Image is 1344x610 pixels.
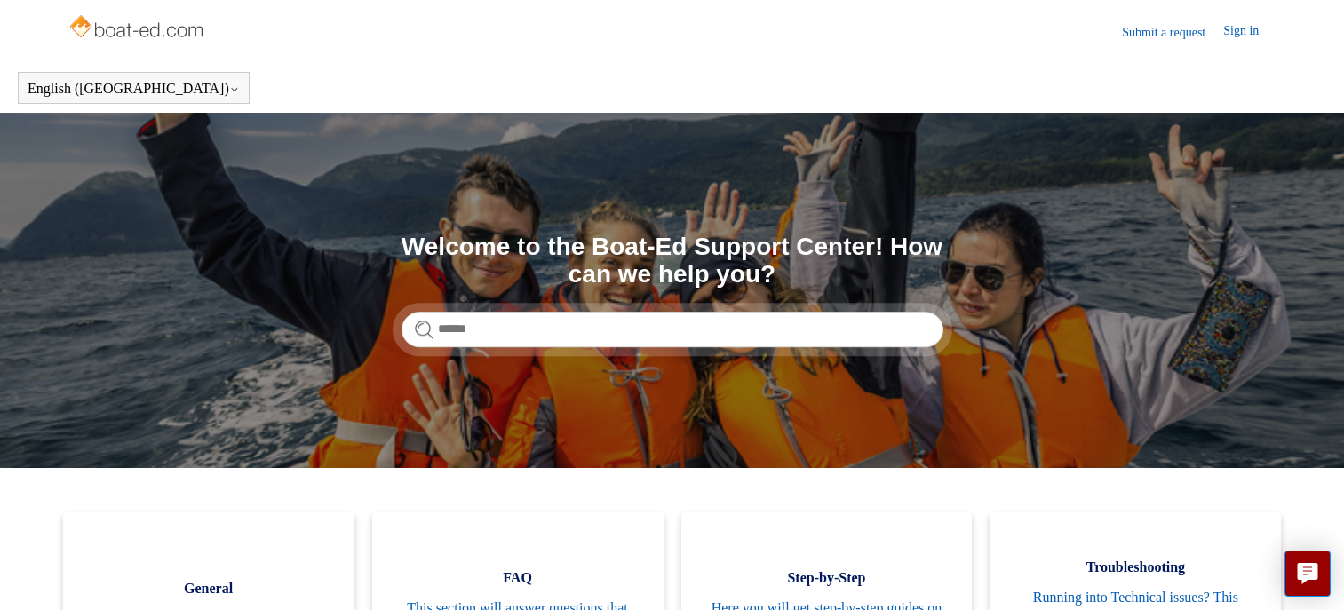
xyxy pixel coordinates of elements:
span: General [90,578,328,599]
h1: Welcome to the Boat-Ed Support Center! How can we help you? [402,234,943,289]
span: Step-by-Step [708,567,946,589]
span: Troubleshooting [1016,557,1254,578]
img: Boat-Ed Help Center home page [68,11,209,46]
a: Sign in [1223,21,1276,43]
button: Live chat [1284,551,1331,597]
input: Search [402,312,943,347]
span: FAQ [399,567,637,589]
a: Submit a request [1122,23,1223,42]
button: English ([GEOGRAPHIC_DATA]) [28,81,240,97]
